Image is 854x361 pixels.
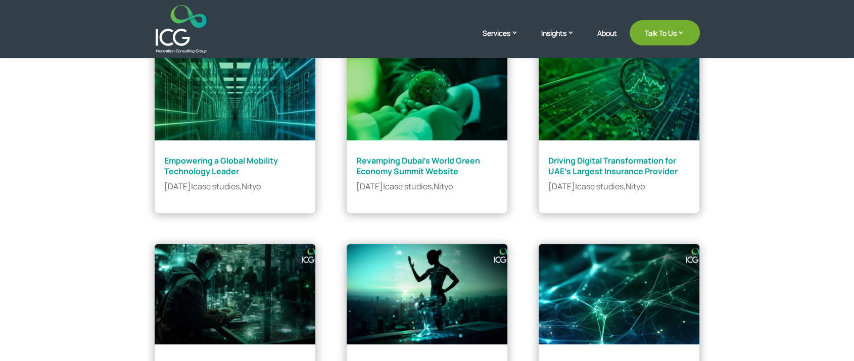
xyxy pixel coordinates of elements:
a: Insights [541,28,585,53]
a: Nityo [434,181,453,192]
img: Revamping Dubai’s World Green Economy Summit Website [346,39,508,140]
a: Nityo [626,181,645,192]
a: case studies [577,181,624,192]
img: Enabling Growth for a Global Sports Retailer [346,243,508,344]
a: About [597,29,617,53]
span: [DATE] [356,181,383,192]
span: [DATE] [548,181,575,192]
a: case studies [385,181,432,192]
a: Revamping Dubai’s World Green Economy Summit Website [356,155,480,177]
a: Services [483,28,529,53]
img: ICG [156,5,207,53]
p: | , [548,182,690,191]
img: Enabling Smarter Renewals for a Global Telecom Enterprise [538,243,700,344]
p: | , [356,182,498,191]
img: Driving Digital Transformation for UAE’s Largest Insurance Provider [538,39,700,140]
p: | , [164,182,306,191]
a: case studies [193,181,240,192]
a: Empowering a Global Mobility Technology Leader [164,155,278,177]
a: Talk To Us [630,20,700,45]
img: Empowering a Global Mobility Technology Leader [154,39,316,140]
a: Driving Digital Transformation for UAE’s Largest Insurance Provider [548,155,678,177]
a: Nityo [242,181,261,192]
iframe: Chat Widget [686,252,854,361]
img: Zero Ops Transformation for a Multi-Brand Retailer [154,243,316,344]
div: Keywords by Traffic [112,62,170,68]
span: [DATE] [164,181,191,192]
